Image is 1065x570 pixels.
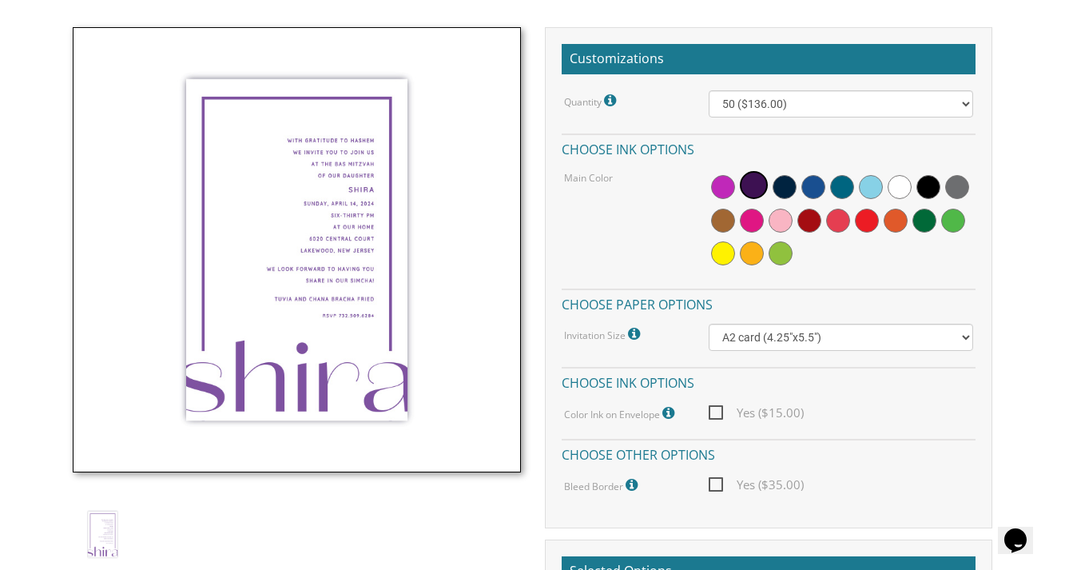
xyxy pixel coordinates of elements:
[564,475,642,496] label: Bleed Border
[998,506,1049,554] iframe: chat widget
[562,134,976,161] h4: Choose ink options
[562,439,976,467] h4: Choose other options
[564,90,620,111] label: Quantity
[562,44,976,74] h2: Customizations
[564,324,644,345] label: Invitation Size
[73,27,521,472] img: bat-style4-options.jpg
[709,475,804,495] span: Yes ($35.00)
[73,504,133,564] img: bat-style4-options.jpg
[562,367,976,395] h4: Choose ink options
[564,171,613,185] label: Main Color
[564,403,678,424] label: Color Ink on Envelope
[562,289,976,317] h4: Choose paper options
[709,403,804,423] span: Yes ($15.00)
